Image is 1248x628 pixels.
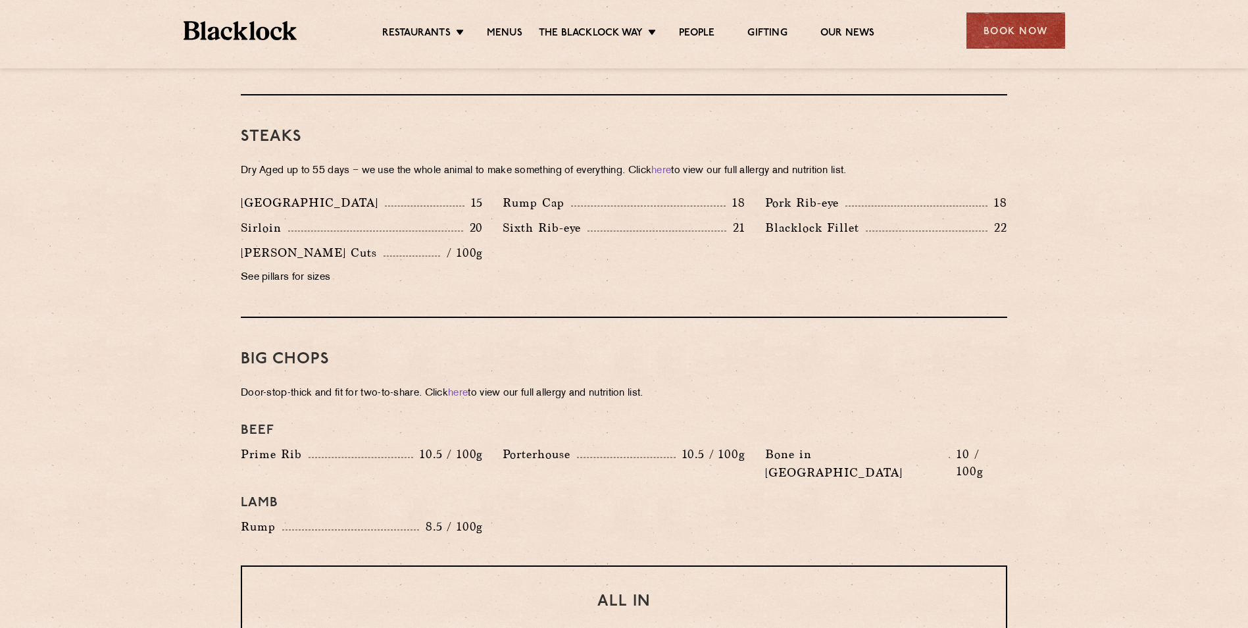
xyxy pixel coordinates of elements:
[539,27,643,41] a: The Blacklock Way
[726,219,745,236] p: 21
[765,219,866,237] p: Blacklock Fillet
[241,517,282,536] p: Rump
[503,219,587,237] p: Sixth Rib-eye
[987,194,1007,211] p: 18
[651,166,671,176] a: here
[966,13,1065,49] div: Book Now
[487,27,522,41] a: Menus
[241,423,1007,438] h4: Beef
[241,384,1007,403] p: Door-stop-thick and fit for two-to-share. Click to view our full allergy and nutrition list.
[241,162,1007,180] p: Dry Aged up to 55 days − we use the whole animal to make something of everything. Click to view o...
[820,27,875,41] a: Our News
[950,446,1007,480] p: 10 / 100g
[503,445,577,463] p: Porterhouse
[440,244,483,261] p: / 100g
[241,219,288,237] p: Sirloin
[184,21,297,40] img: BL_Textured_Logo-footer-cropped.svg
[382,27,451,41] a: Restaurants
[503,194,571,212] p: Rump Cap
[241,128,1007,145] h3: Steaks
[726,194,745,211] p: 18
[747,27,787,41] a: Gifting
[676,446,745,463] p: 10.5 / 100g
[765,445,949,482] p: Bone in [GEOGRAPHIC_DATA]
[241,445,309,463] p: Prime Rib
[268,593,980,610] h3: All In
[241,269,483,287] p: See pillars for sizes
[464,194,484,211] p: 15
[241,244,384,262] p: [PERSON_NAME] Cuts
[419,518,483,535] p: 8.5 / 100g
[765,194,845,212] p: Pork Rib-eye
[241,194,385,212] p: [GEOGRAPHIC_DATA]
[413,446,483,463] p: 10.5 / 100g
[241,495,1007,511] h4: Lamb
[987,219,1007,236] p: 22
[448,388,468,398] a: here
[241,351,1007,368] h3: Big Chops
[679,27,714,41] a: People
[463,219,484,236] p: 20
